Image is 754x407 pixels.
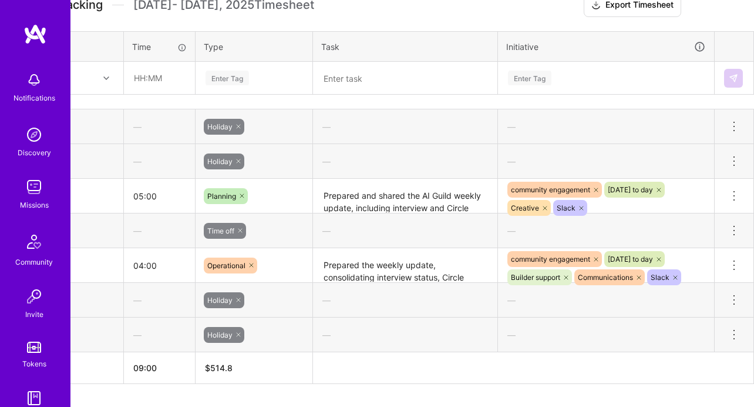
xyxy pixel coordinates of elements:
span: Builder support [511,273,560,282]
div: — [498,319,714,351]
div: — [313,111,497,142]
div: — [313,215,497,246]
div: — [124,146,195,177]
th: Total [27,352,124,384]
th: Task [313,31,498,62]
div: [DATE] [36,121,114,133]
div: — [124,111,195,142]
textarea: Prepared the weekly update, consolidating interview status, Circle membership numbers, and upcomi... [314,249,496,282]
div: Community [15,256,53,268]
div: Missions [20,199,49,211]
div: — [124,285,195,316]
div: — [498,285,714,316]
span: [DATE] to day [608,185,653,194]
span: Communications [578,273,633,282]
img: logo [23,24,47,45]
textarea: Prepared and shared the AI Guild weekly update, including interview and Circle status tracking. I... [314,180,496,212]
input: HH:MM [124,62,194,94]
img: tokens [27,342,41,353]
div: — [124,215,195,246]
span: Slack [651,273,669,282]
span: Holiday [207,331,233,339]
img: bell [22,68,46,92]
span: Slack [557,203,575,212]
span: Holiday [207,296,233,305]
div: — [313,146,497,177]
div: [DATE] [36,259,114,272]
span: Planning [207,192,236,201]
div: Discovery [18,146,51,159]
div: Enter Tag [508,69,551,87]
div: [DATE] [36,225,114,237]
span: community engagement [511,255,590,263]
div: Invite [25,308,43,321]
img: teamwork [22,175,46,199]
span: Holiday [207,122,233,131]
img: discovery [22,123,46,146]
span: [DATE] to day [608,255,653,263]
div: Time [132,41,187,53]
img: Invite [22,285,46,308]
div: — [498,146,714,177]
div: Initiative [506,40,706,54]
input: HH:MM [124,250,195,281]
div: [DATE] [36,155,114,168]
span: community engagement [511,185,590,194]
span: Holiday [207,157,233,166]
th: Date [27,31,124,62]
div: — [498,111,714,142]
div: — [498,215,714,246]
span: Creative [511,203,539,212]
div: [DATE] [36,329,114,341]
div: — [313,285,497,316]
i: icon Chevron [103,75,109,81]
th: 09:00 [124,352,196,384]
span: $ 514.8 [205,363,233,373]
div: [DATE] [36,294,114,306]
div: — [313,319,497,351]
div: Enter Tag [206,69,249,87]
div: Notifications [14,92,55,104]
div: — [124,319,195,351]
img: Submit [729,74,738,83]
div: [DATE] [36,190,114,202]
th: Type [196,31,313,62]
div: Tokens [22,358,46,370]
input: HH:MM [124,181,195,212]
span: Time off [207,226,234,235]
span: Operational [207,261,245,270]
img: Community [20,228,48,256]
